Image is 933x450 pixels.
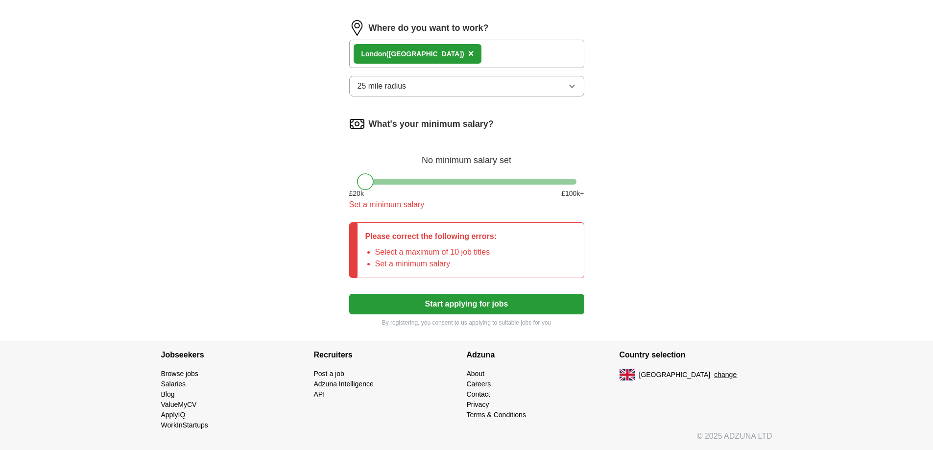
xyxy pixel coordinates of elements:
[161,401,197,408] a: ValueMyCV
[468,47,474,61] button: ×
[349,116,365,132] img: salary.png
[349,189,364,199] span: £ 20 k
[468,48,474,59] span: ×
[375,246,497,258] li: Select a maximum of 10 job titles
[467,370,485,378] a: About
[349,199,584,211] div: Set a minimum salary
[369,22,489,35] label: Where do you want to work?
[467,390,490,398] a: Contact
[153,430,780,450] div: © 2025 ADZUNA LTD
[161,370,198,378] a: Browse jobs
[161,390,175,398] a: Blog
[386,50,464,58] span: ([GEOGRAPHIC_DATA])
[467,401,489,408] a: Privacy
[314,380,374,388] a: Adzuna Intelligence
[349,294,584,314] button: Start applying for jobs
[369,118,494,131] label: What's your minimum salary?
[314,390,325,398] a: API
[620,369,635,380] img: UK flag
[361,49,464,59] div: n
[375,258,497,270] li: Set a minimum salary
[365,231,497,242] p: Please correct the following errors:
[639,370,711,380] span: [GEOGRAPHIC_DATA]
[561,189,584,199] span: £ 100 k+
[161,411,186,419] a: ApplyIQ
[714,370,737,380] button: change
[358,80,407,92] span: 25 mile radius
[314,370,344,378] a: Post a job
[349,318,584,327] p: By registering, you consent to us applying to suitable jobs for you
[467,380,491,388] a: Careers
[349,76,584,96] button: 25 mile radius
[349,143,584,167] div: No minimum salary set
[467,411,526,419] a: Terms & Conditions
[361,50,383,58] strong: Londo
[620,341,772,369] h4: Country selection
[349,20,365,36] img: location.png
[161,421,208,429] a: WorkInStartups
[161,380,186,388] a: Salaries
